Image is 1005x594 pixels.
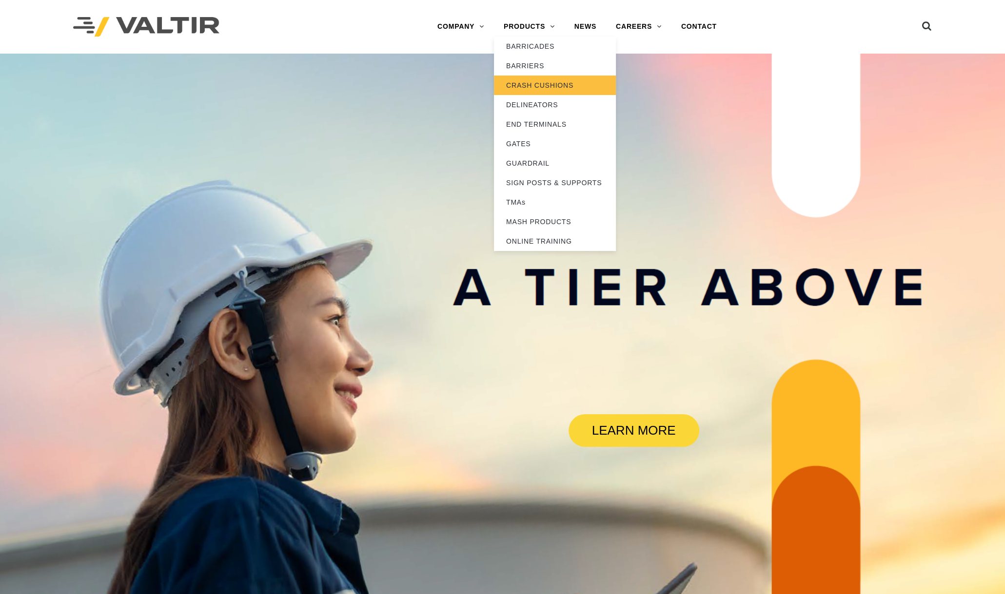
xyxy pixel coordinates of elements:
a: DELINEATORS [494,95,616,115]
a: NEWS [565,17,606,37]
img: Valtir [73,17,219,37]
a: END TERMINALS [494,115,616,134]
a: PRODUCTS [494,17,565,37]
a: SIGN POSTS & SUPPORTS [494,173,616,192]
a: BARRIERS [494,56,616,76]
a: GUARDRAIL [494,153,616,173]
a: CRASH CUSHIONS [494,76,616,95]
a: BARRICADES [494,37,616,56]
a: CONTACT [671,17,727,37]
a: COMPANY [428,17,494,37]
a: LEARN MORE [569,414,699,447]
a: MASH PRODUCTS [494,212,616,231]
a: GATES [494,134,616,153]
a: CAREERS [606,17,671,37]
a: TMAs [494,192,616,212]
a: ONLINE TRAINING [494,231,616,251]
